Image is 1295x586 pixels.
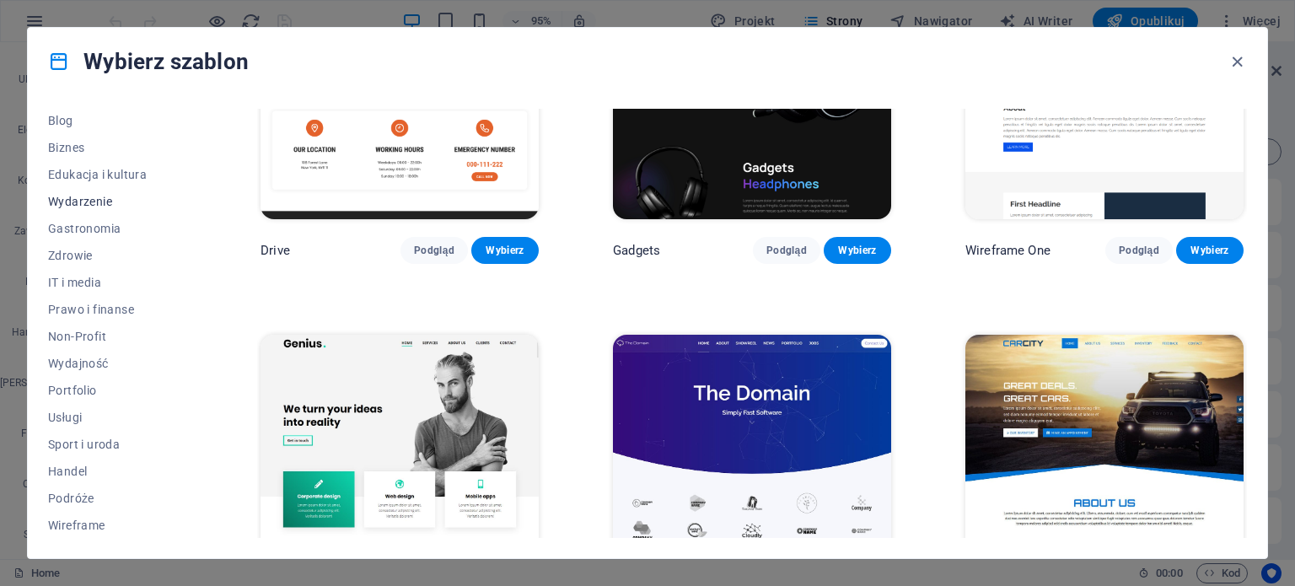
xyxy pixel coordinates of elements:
[48,48,249,75] h4: Wybierz szablon
[48,195,186,208] span: Wydarzenie
[48,438,186,451] span: Sport i uroda
[48,134,186,161] button: Biznes
[471,237,539,264] button: Wybierz
[48,357,186,370] span: Wydajność
[48,512,186,539] button: Wireframe
[48,168,186,181] span: Edukacja i kultura
[48,242,186,269] button: Zdrowie
[48,458,186,485] button: Handel
[48,330,186,343] span: Non-Profit
[1119,244,1159,257] span: Podgląd
[48,222,186,235] span: Gastronomia
[48,303,186,316] span: Prawo i finanse
[414,244,454,257] span: Podgląd
[837,244,878,257] span: Wybierz
[261,242,290,259] p: Drive
[48,384,186,397] span: Portfolio
[1176,237,1244,264] button: Wybierz
[48,249,186,262] span: Zdrowie
[824,237,891,264] button: Wybierz
[48,107,186,134] button: Blog
[613,242,660,259] p: Gadgets
[753,237,820,264] button: Podgląd
[48,188,186,215] button: Wydarzenie
[48,276,186,289] span: IT i media
[48,431,186,458] button: Sport i uroda
[48,404,186,431] button: Usługi
[48,215,186,242] button: Gastronomia
[48,411,186,424] span: Usługi
[48,269,186,296] button: IT i media
[965,242,1051,259] p: Wireframe One
[48,519,186,532] span: Wireframe
[48,350,186,377] button: Wydajność
[48,485,186,512] button: Podróże
[1105,237,1173,264] button: Podgląd
[485,244,525,257] span: Wybierz
[48,377,186,404] button: Portfolio
[766,244,807,257] span: Podgląd
[48,161,186,188] button: Edukacja i kultura
[400,237,468,264] button: Podgląd
[48,114,186,127] span: Blog
[48,296,186,323] button: Prawo i finanse
[48,492,186,505] span: Podróże
[48,141,186,154] span: Biznes
[1190,244,1230,257] span: Wybierz
[48,465,186,478] span: Handel
[48,323,186,350] button: Non-Profit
